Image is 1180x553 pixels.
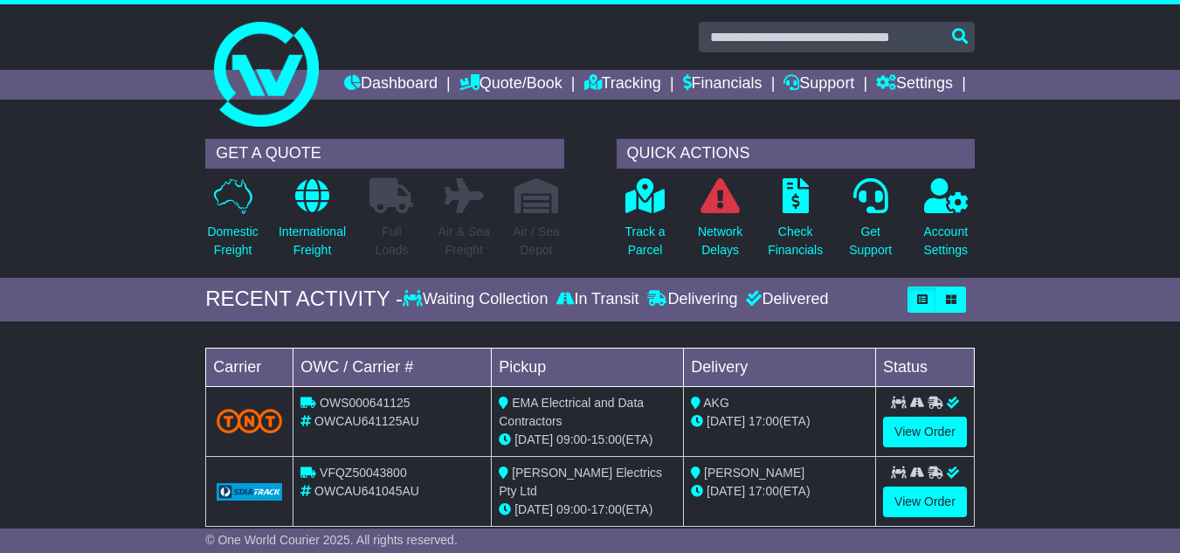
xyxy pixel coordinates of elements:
[513,223,560,259] p: Air / Sea Depot
[438,223,490,259] p: Air & Sea Freight
[584,70,661,100] a: Tracking
[704,466,804,480] span: [PERSON_NAME]
[624,177,666,269] a: Track aParcel
[205,287,403,312] div: RECENT ACTIVITY -
[217,409,282,432] img: TNT_Domestic.png
[707,414,745,428] span: [DATE]
[499,466,662,498] span: [PERSON_NAME] Electrics Pty Ltd
[206,348,293,386] td: Carrier
[849,223,892,259] p: Get Support
[279,223,346,259] p: International Freight
[514,502,553,516] span: [DATE]
[883,417,967,447] a: View Order
[320,396,411,410] span: OWS000641125
[691,412,868,431] div: (ETA)
[742,290,828,309] div: Delivered
[206,177,259,269] a: DomesticFreight
[314,414,419,428] span: OWCAU641125AU
[684,348,876,386] td: Delivery
[591,432,622,446] span: 15:00
[703,396,729,410] span: AKG
[848,177,893,269] a: GetSupport
[767,177,824,269] a: CheckFinancials
[643,290,742,309] div: Delivering
[499,431,676,449] div: - (ETA)
[683,70,763,100] a: Financials
[499,501,676,519] div: - (ETA)
[514,432,553,446] span: [DATE]
[691,482,868,501] div: (ETA)
[876,348,975,386] td: Status
[749,484,779,498] span: 17:00
[768,223,823,259] p: Check Financials
[707,484,745,498] span: [DATE]
[876,70,953,100] a: Settings
[217,483,282,501] img: GetCarrierServiceLogo
[697,177,743,269] a: NetworkDelays
[344,70,438,100] a: Dashboard
[783,70,854,100] a: Support
[556,502,587,516] span: 09:00
[403,290,552,309] div: Waiting Collection
[278,177,347,269] a: InternationalFreight
[556,432,587,446] span: 09:00
[205,533,458,547] span: © One World Courier 2025. All rights reserved.
[320,466,407,480] span: VFQZ50043800
[492,348,684,386] td: Pickup
[617,139,975,169] div: QUICK ACTIONS
[314,484,419,498] span: OWCAU641045AU
[369,223,413,259] p: Full Loads
[625,223,665,259] p: Track a Parcel
[205,139,563,169] div: GET A QUOTE
[552,290,643,309] div: In Transit
[459,70,562,100] a: Quote/Book
[207,223,258,259] p: Domestic Freight
[883,487,967,517] a: View Order
[293,348,492,386] td: OWC / Carrier #
[923,223,968,259] p: Account Settings
[591,502,622,516] span: 17:00
[749,414,779,428] span: 17:00
[922,177,969,269] a: AccountSettings
[499,396,644,428] span: EMA Electrical and Data Contractors
[698,223,742,259] p: Network Delays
